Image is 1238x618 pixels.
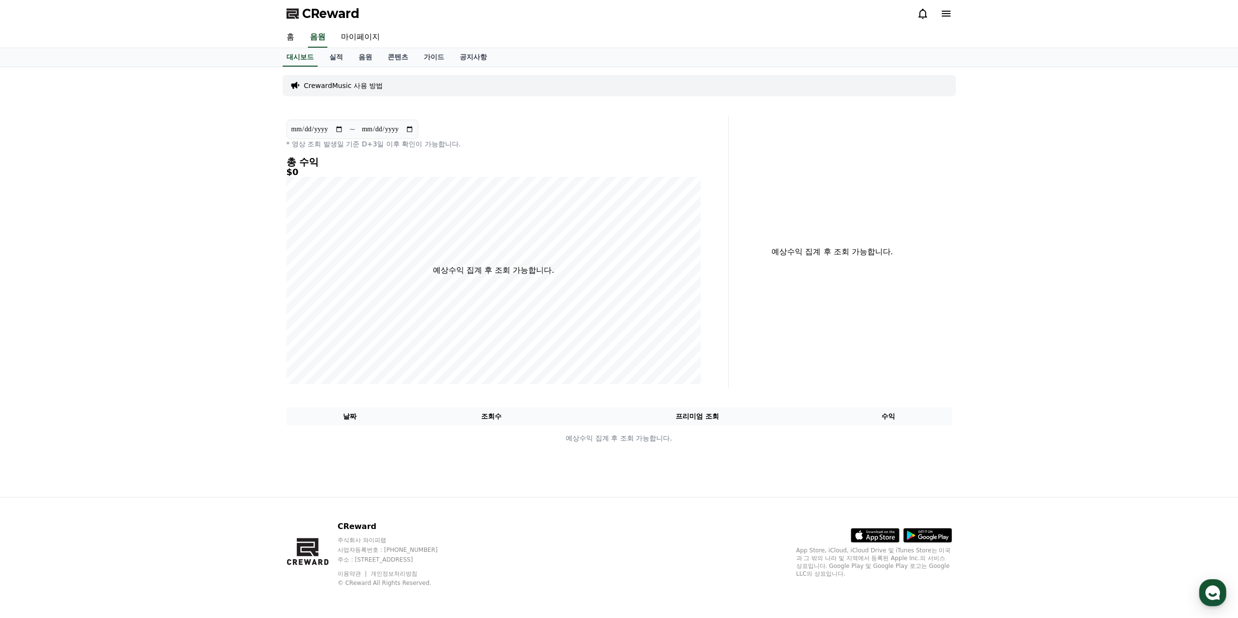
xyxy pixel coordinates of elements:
p: CReward [338,521,456,532]
p: 예상수익 집계 후 조회 가능합니다. [736,246,929,258]
a: CrewardMusic 사용 방법 [304,81,383,90]
a: 음원 [308,27,327,48]
p: * 영상 조회 발생일 기준 D+3일 이후 확인이 가능합니다. [287,139,701,149]
p: 주식회사 와이피랩 [338,536,456,544]
a: CReward [287,6,359,21]
span: CReward [302,6,359,21]
th: 날짜 [287,407,413,425]
p: © CReward All Rights Reserved. [338,579,456,587]
a: 음원 [351,48,380,67]
p: ~ [349,124,356,135]
p: 예상수익 집계 후 조회 가능합니다. [287,433,951,443]
p: 사업자등록번호 : [PHONE_NUMBER] [338,546,456,554]
a: 대시보드 [283,48,318,67]
p: 예상수익 집계 후 조회 가능합니다. [433,265,554,276]
a: 실적 [322,48,351,67]
a: 마이페이지 [333,27,388,48]
a: 공지사항 [452,48,495,67]
h4: 총 수익 [287,157,701,167]
a: 콘텐츠 [380,48,416,67]
p: App Store, iCloud, iCloud Drive 및 iTunes Store는 미국과 그 밖의 나라 및 지역에서 등록된 Apple Inc.의 서비스 상표입니다. Goo... [796,547,952,578]
a: 가이드 [416,48,452,67]
th: 프리미엄 조회 [570,407,825,425]
th: 조회수 [413,407,569,425]
a: 이용약관 [338,570,368,577]
p: 주소 : [STREET_ADDRESS] [338,556,456,564]
a: 개인정보처리방침 [371,570,417,577]
h5: $0 [287,167,701,177]
th: 수익 [825,407,952,425]
a: 홈 [279,27,302,48]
